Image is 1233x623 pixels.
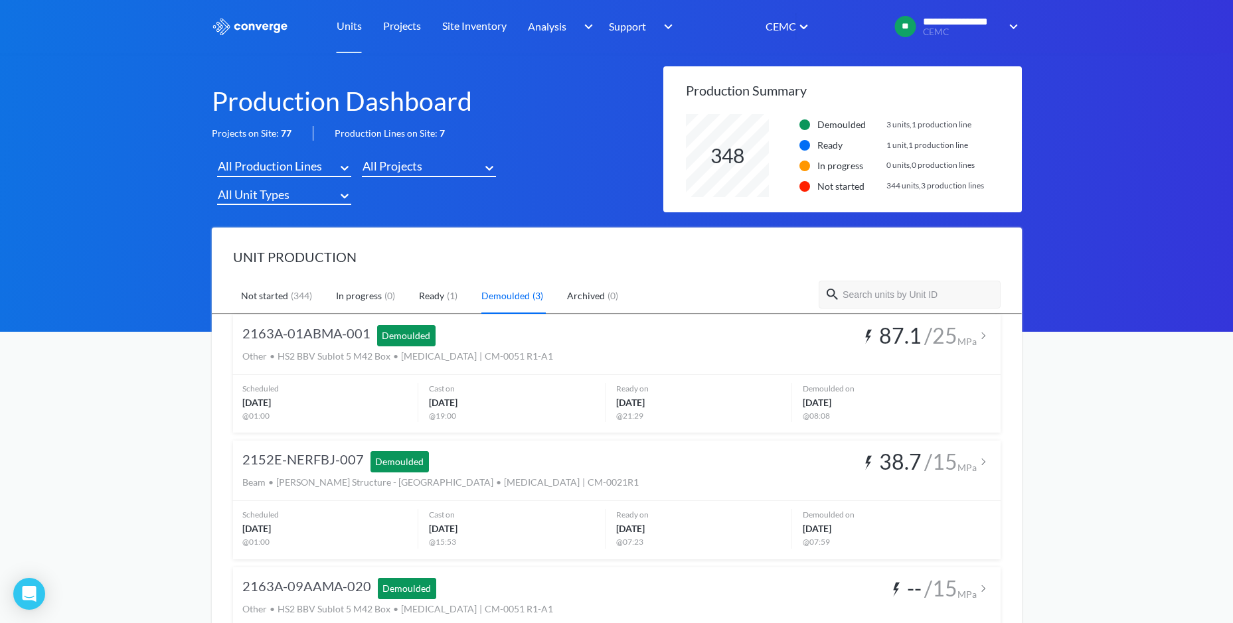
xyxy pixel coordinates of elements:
div: HS2 BBV Sublot 5 M42 Box [278,349,390,364]
div: / 25 [924,325,957,346]
img: arrow-thin.svg [977,329,990,342]
img: strength.svg [858,451,879,472]
td: 0 units , 0 production lines [886,157,1021,176]
span: Analysis [528,18,566,35]
div: | [479,349,482,364]
div: Projects on Site: [212,126,313,141]
input: Search units by Unit ID [841,289,994,301]
div: Ready on [616,383,792,395]
div: @ 01:00 [242,410,418,423]
div: ( 0 ) [605,289,621,303]
div: | [479,602,482,616]
div: @ 21:29 [616,410,792,423]
td: 1 unit , 1 production line [886,136,1021,155]
div: Cast on [429,383,605,395]
td: Not started [817,176,884,196]
div: @ 19:00 [429,410,605,423]
div: Other [242,602,267,616]
a: Not started [241,279,315,314]
td: In progress [817,157,884,176]
div: All Unit Types [218,185,289,204]
div: Scheduled [242,383,418,395]
a: Ready [419,279,460,314]
div: [PERSON_NAME] Structure - [GEOGRAPHIC_DATA] [276,475,493,490]
div: [DATE] [803,395,979,410]
h2: Production Summary [686,66,1022,114]
div: ( 0 ) [382,289,398,303]
img: downArrow.svg [655,19,677,35]
div: All Projects [363,157,422,175]
div: [MEDICAL_DATA] [401,602,477,616]
a: In progress [336,279,398,314]
div: Demoulded [377,325,436,346]
div: [DATE] [429,521,605,536]
div: / 15 [924,578,957,599]
div: • [393,349,398,364]
div: MPa [957,463,977,472]
div: [DATE] [242,395,418,410]
span: Support [609,18,646,35]
div: Cast on [429,509,605,521]
td: 344 units , 3 production lines [886,176,1021,196]
img: downArrow.svg [1001,19,1022,35]
span: CEMC [923,27,1000,37]
div: @ 01:00 [242,536,418,549]
div: [MEDICAL_DATA] [504,475,580,490]
div: 348 [686,140,769,171]
div: | [582,475,585,490]
div: Ready on [616,509,792,521]
div: Demoulded on [803,383,979,395]
div: ( 1 ) [444,289,460,303]
div: 87.1 [879,325,922,346]
div: MPa [957,337,977,346]
div: • [268,475,274,490]
div: [DATE] [429,395,605,410]
div: @ 07:23 [616,536,792,549]
div: CEMC [764,18,796,35]
div: Production Lines on Site: [313,126,445,141]
img: strength.svg [886,578,907,599]
img: strength.svg [858,325,879,346]
div: Other [242,349,267,364]
div: Demoulded [378,578,436,599]
b: 77 [281,127,291,139]
img: arrow-thin.svg [977,455,990,468]
div: Open Intercom Messenger [13,578,45,610]
div: HS2 BBV Sublot 5 M42 Box [278,602,390,616]
div: ( 3 ) [530,289,546,303]
div: @ 07:59 [803,536,979,549]
h2: 2152E-NERFBJ-007 [242,451,364,472]
div: CM-0021R1 [588,475,639,490]
div: CM-0051 R1-A1 [485,349,553,364]
div: • [496,475,501,490]
div: • [270,349,275,364]
div: • [270,602,275,616]
img: downArrow.svg [575,19,596,35]
div: Beam [242,475,266,490]
div: @ 08:08 [803,410,979,423]
div: ( 344 ) [288,289,315,303]
div: MPa [957,590,977,599]
h2: 2163A-09AAMA-020 [242,578,371,599]
img: logo_ewhite.svg [212,18,289,35]
div: Demoulded on [803,509,979,521]
div: Demoulded [370,451,429,472]
h2: UNIT PRODUCTION [233,249,1001,265]
a: Demoulded [481,279,546,314]
div: [DATE] [616,521,792,536]
div: -- [907,578,922,599]
div: 38.7 [879,451,922,472]
div: @ 15:53 [429,536,605,549]
h1: Production Dashboard [212,84,663,118]
div: [MEDICAL_DATA] [401,349,477,364]
div: • [393,602,398,616]
td: Ready [817,136,884,155]
div: All Production Lines [218,157,322,175]
b: 7 [440,127,445,139]
td: Demoulded [817,115,884,135]
div: [DATE] [616,395,792,410]
a: Archived [567,279,621,314]
div: CM-0051 R1-A1 [485,602,553,616]
div: [DATE] [242,521,418,536]
div: [DATE] [803,521,979,536]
